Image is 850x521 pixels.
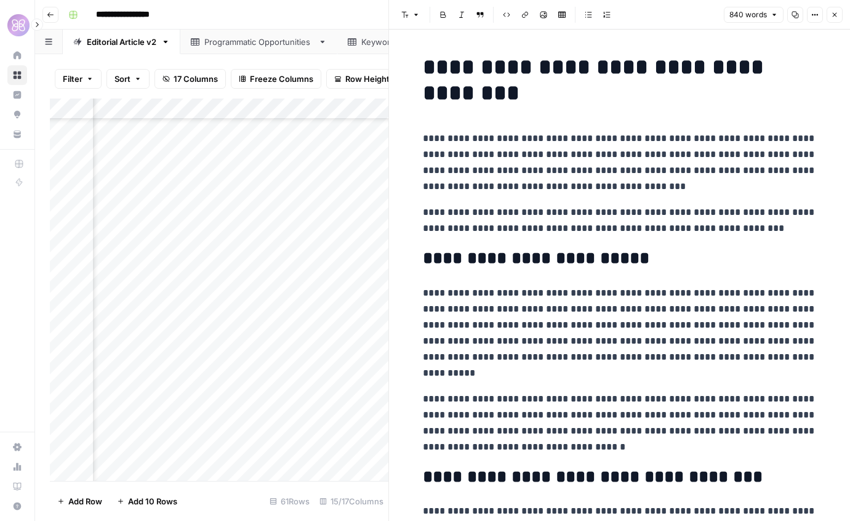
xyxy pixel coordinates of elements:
span: Freeze Columns [250,73,313,85]
a: Your Data [7,124,27,144]
button: Sort [106,69,150,89]
span: Row Height [345,73,390,85]
a: Settings [7,437,27,457]
a: Keyword Ideation [337,30,453,54]
a: Home [7,46,27,65]
a: Insights [7,85,27,105]
a: Usage [7,457,27,477]
span: 840 words [729,9,767,20]
span: 17 Columns [174,73,218,85]
button: Workspace: HoneyLove [7,10,27,41]
button: Add Row [50,491,110,511]
button: Freeze Columns [231,69,321,89]
div: 15/17 Columns [315,491,388,511]
img: HoneyLove Logo [7,14,30,36]
a: Editorial Article v2 [63,30,180,54]
a: Learning Hub [7,477,27,496]
div: 61 Rows [265,491,315,511]
div: Programmatic Opportunities [204,36,313,48]
button: 840 words [724,7,784,23]
div: Keyword Ideation [361,36,429,48]
button: Filter [55,69,102,89]
span: Add Row [68,495,102,507]
span: Filter [63,73,82,85]
a: Browse [7,65,27,85]
button: Add 10 Rows [110,491,185,511]
button: Row Height [326,69,398,89]
span: Add 10 Rows [128,495,177,507]
div: Editorial Article v2 [87,36,156,48]
span: Sort [114,73,130,85]
button: 17 Columns [154,69,226,89]
button: Help + Support [7,496,27,516]
a: Programmatic Opportunities [180,30,337,54]
a: Opportunities [7,105,27,124]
